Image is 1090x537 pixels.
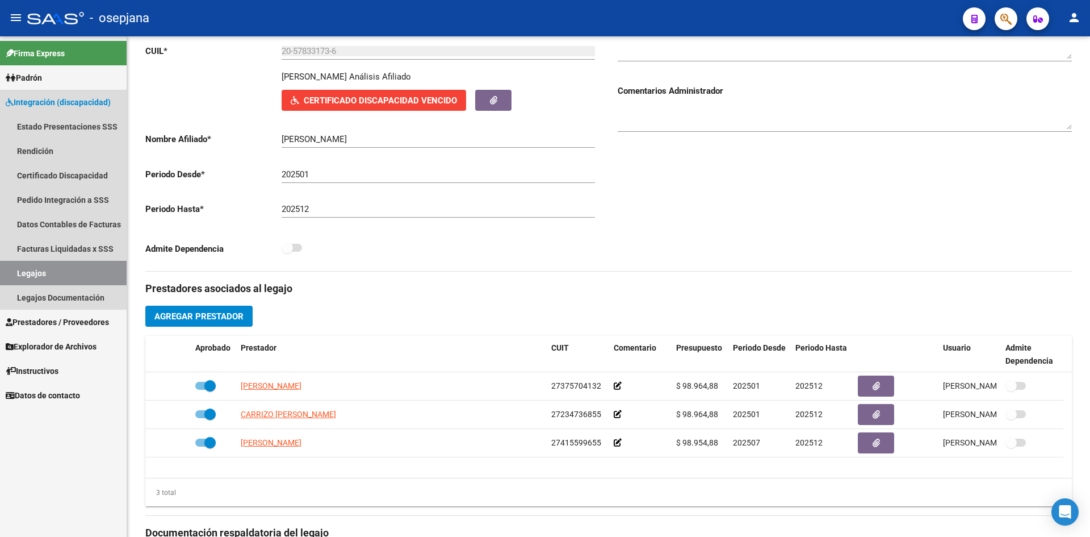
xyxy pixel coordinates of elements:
span: [PERSON_NAME] [DATE] [943,410,1032,419]
datatable-header-cell: Presupuesto [672,336,728,373]
span: [PERSON_NAME] [DATE] [943,381,1032,390]
button: Agregar Prestador [145,306,253,327]
button: Certificado Discapacidad Vencido [282,90,466,111]
p: Periodo Hasta [145,203,282,215]
span: Agregar Prestador [154,311,244,322]
span: 27415599655 [551,438,601,447]
datatable-header-cell: Periodo Hasta [791,336,853,373]
datatable-header-cell: Admite Dependencia [1001,336,1063,373]
datatable-header-cell: Usuario [938,336,1001,373]
mat-icon: person [1067,11,1081,24]
datatable-header-cell: Comentario [609,336,672,373]
datatable-header-cell: Periodo Desde [728,336,791,373]
span: 202507 [733,438,760,447]
span: Explorador de Archivos [6,340,97,353]
p: Periodo Desde [145,168,282,181]
span: Presupuesto [676,343,722,352]
span: Padrón [6,72,42,84]
p: [PERSON_NAME] [282,70,347,83]
span: 202512 [795,410,823,419]
span: Datos de contacto [6,389,80,402]
div: Análisis Afiliado [349,70,411,83]
span: CARRIZO [PERSON_NAME] [241,410,336,419]
span: 202512 [795,381,823,390]
span: 202501 [733,410,760,419]
p: Nombre Afiliado [145,133,282,145]
span: [PERSON_NAME] [DATE] [943,438,1032,447]
span: 202501 [733,381,760,390]
span: Admite Dependencia [1005,343,1053,365]
span: Comentario [614,343,656,352]
p: Admite Dependencia [145,243,282,255]
span: [PERSON_NAME] [241,381,301,390]
span: $ 98.964,88 [676,410,718,419]
span: Usuario [943,343,971,352]
p: CUIL [145,45,282,57]
h3: Prestadores asociados al legajo [145,281,1072,297]
datatable-header-cell: CUIT [547,336,609,373]
datatable-header-cell: Aprobado [191,336,236,373]
mat-icon: menu [9,11,23,24]
span: Aprobado [195,343,230,352]
span: $ 98.954,88 [676,438,718,447]
span: Prestadores / Proveedores [6,316,109,328]
span: Certificado Discapacidad Vencido [304,95,457,106]
span: Periodo Hasta [795,343,847,352]
span: 27234736855 [551,410,601,419]
span: Firma Express [6,47,65,60]
div: 3 total [145,486,176,499]
span: Periodo Desde [733,343,786,352]
span: 202512 [795,438,823,447]
span: Integración (discapacidad) [6,96,111,109]
span: CUIT [551,343,569,352]
h3: Comentarios Administrador [618,85,1072,97]
span: $ 98.964,88 [676,381,718,390]
div: Open Intercom Messenger [1051,498,1079,526]
span: [PERSON_NAME] [241,438,301,447]
span: Instructivos [6,365,58,377]
span: - osepjana [90,6,149,31]
span: 27375704132 [551,381,601,390]
datatable-header-cell: Prestador [236,336,547,373]
span: Prestador [241,343,276,352]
